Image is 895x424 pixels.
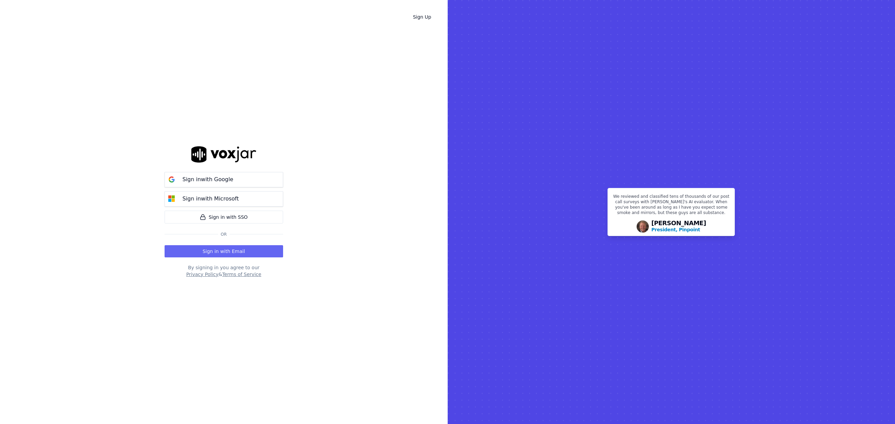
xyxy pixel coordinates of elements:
button: Terms of Service [222,271,261,278]
img: google Sign in button [165,173,178,186]
button: Sign in with Email [165,245,283,257]
img: logo [191,146,256,162]
a: Sign Up [407,11,436,23]
button: Sign inwith Microsoft [165,191,283,207]
span: Or [218,232,230,237]
p: Sign in with Microsoft [183,195,239,203]
img: microsoft Sign in button [165,192,178,206]
div: By signing in you agree to our & [165,264,283,278]
a: Sign in with SSO [165,211,283,224]
button: Sign inwith Google [165,172,283,187]
p: President, Pinpoint [652,226,700,233]
img: Avatar [637,220,649,233]
p: We reviewed and classified tens of thousands of our post call surveys with [PERSON_NAME]'s AI eva... [612,194,730,218]
button: Privacy Policy [186,271,218,278]
div: [PERSON_NAME] [652,220,706,233]
p: Sign in with Google [183,175,233,184]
